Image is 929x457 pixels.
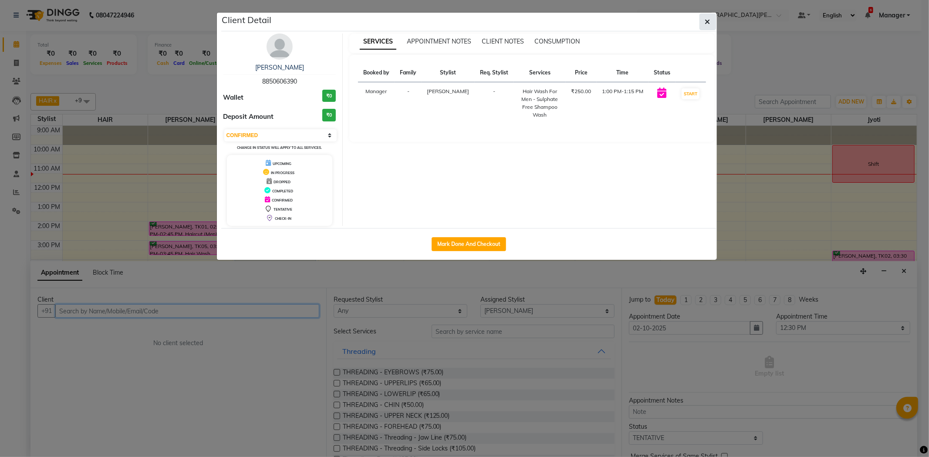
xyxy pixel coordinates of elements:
[427,88,470,94] span: [PERSON_NAME]
[519,87,561,119] div: Hair Wash For Men - Sulphate Free Shampoo Wash
[395,64,422,82] th: Family
[360,34,396,50] span: SERVICES
[682,88,699,99] button: START
[322,109,336,121] h3: ₹0
[237,145,322,150] small: Change in status will apply to all services.
[222,13,272,27] h5: Client Detail
[566,64,596,82] th: Price
[262,77,297,85] span: 8850606390
[358,64,395,82] th: Booked by
[272,189,293,193] span: COMPLETED
[274,207,292,212] span: TENTATIVE
[255,64,304,71] a: [PERSON_NAME]
[571,87,591,95] div: ₹250.00
[534,37,580,45] span: CONSUMPTION
[223,112,274,122] span: Deposit Amount
[432,237,506,251] button: Mark Done And Checkout
[475,82,513,124] td: -
[597,82,649,124] td: 1:00 PM-1:15 PM
[649,64,676,82] th: Status
[407,37,471,45] span: APPOINTMENT NOTES
[395,82,422,124] td: -
[422,64,474,82] th: Stylist
[597,64,649,82] th: Time
[274,180,291,184] span: DROPPED
[223,93,244,103] span: Wallet
[513,64,566,82] th: Services
[272,198,293,202] span: CONFIRMED
[482,37,524,45] span: CLIENT NOTES
[475,64,513,82] th: Req. Stylist
[358,82,395,124] td: Manager
[273,161,291,166] span: UPCOMING
[271,171,294,175] span: IN PROGRESS
[267,34,293,60] img: avatar
[322,90,336,102] h3: ₹0
[275,216,291,221] span: CHECK-IN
